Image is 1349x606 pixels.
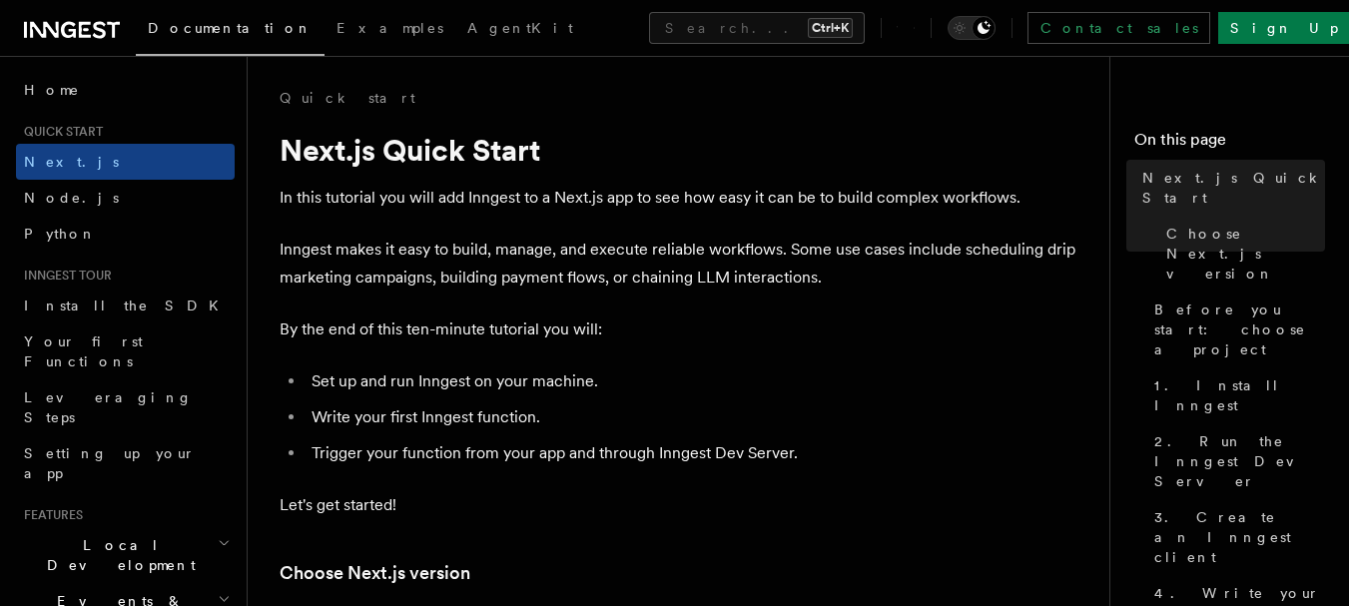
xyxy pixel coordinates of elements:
[1158,216,1325,292] a: Choose Next.js version
[16,72,235,108] a: Home
[136,6,325,56] a: Documentation
[467,20,573,36] span: AgentKit
[455,6,585,54] a: AgentKit
[24,445,196,481] span: Setting up your app
[1134,128,1325,160] h4: On this page
[306,403,1078,431] li: Write your first Inngest function.
[148,20,313,36] span: Documentation
[1146,499,1325,575] a: 3. Create an Inngest client
[306,439,1078,467] li: Trigger your function from your app and through Inngest Dev Server.
[1154,507,1325,567] span: 3. Create an Inngest client
[280,491,1078,519] p: Let's get started!
[16,379,235,435] a: Leveraging Steps
[1154,375,1325,415] span: 1. Install Inngest
[808,18,853,38] kbd: Ctrl+K
[16,527,235,583] button: Local Development
[24,154,119,170] span: Next.js
[280,184,1078,212] p: In this tutorial you will add Inngest to a Next.js app to see how easy it can be to build complex...
[1142,168,1325,208] span: Next.js Quick Start
[1146,367,1325,423] a: 1. Install Inngest
[24,389,193,425] span: Leveraging Steps
[16,288,235,323] a: Install the SDK
[649,12,865,44] button: Search...Ctrl+K
[1154,431,1325,491] span: 2. Run the Inngest Dev Server
[948,16,996,40] button: Toggle dark mode
[24,226,97,242] span: Python
[24,190,119,206] span: Node.js
[1134,160,1325,216] a: Next.js Quick Start
[1154,300,1325,359] span: Before you start: choose a project
[1166,224,1325,284] span: Choose Next.js version
[1146,423,1325,499] a: 2. Run the Inngest Dev Server
[16,144,235,180] a: Next.js
[280,88,415,108] a: Quick start
[1146,292,1325,367] a: Before you start: choose a project
[280,132,1078,168] h1: Next.js Quick Start
[16,435,235,491] a: Setting up your app
[16,507,83,523] span: Features
[1027,12,1210,44] a: Contact sales
[325,6,455,54] a: Examples
[337,20,443,36] span: Examples
[16,124,103,140] span: Quick start
[16,180,235,216] a: Node.js
[280,236,1078,292] p: Inngest makes it easy to build, manage, and execute reliable workflows. Some use cases include sc...
[306,367,1078,395] li: Set up and run Inngest on your machine.
[280,559,470,587] a: Choose Next.js version
[16,535,218,575] span: Local Development
[16,323,235,379] a: Your first Functions
[24,298,231,313] span: Install the SDK
[24,80,80,100] span: Home
[24,333,143,369] span: Your first Functions
[280,315,1078,343] p: By the end of this ten-minute tutorial you will:
[16,216,235,252] a: Python
[16,268,112,284] span: Inngest tour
